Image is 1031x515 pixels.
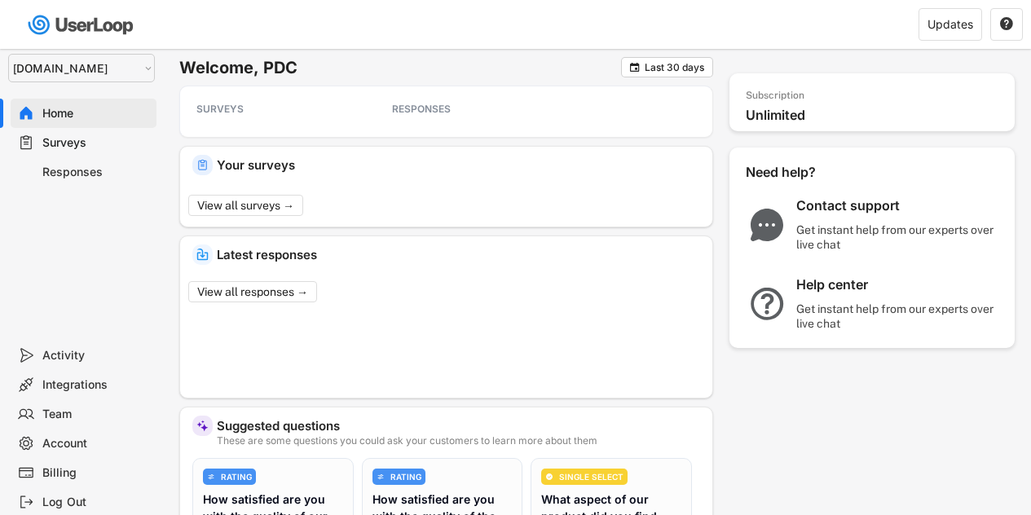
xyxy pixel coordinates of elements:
img: CircleTickMinorWhite.svg [545,473,553,481]
div: RATING [390,473,421,481]
img: AdjustIcon.svg [207,473,215,481]
div: Help center [796,276,1000,293]
text:  [630,61,640,73]
h6: Welcome, PDC [179,57,621,78]
div: Contact support [796,197,1000,214]
div: Billing [42,465,150,481]
div: Subscription [746,90,804,103]
img: MagicMajor%20%28Purple%29.svg [196,420,209,432]
img: AdjustIcon.svg [377,473,385,481]
div: Responses [42,165,150,180]
button:  [628,61,641,73]
div: Integrations [42,377,150,393]
img: userloop-logo-01.svg [24,8,139,42]
div: These are some questions you could ask your customers to learn more about them [217,436,700,446]
div: Need help? [746,164,860,181]
div: Last 30 days [645,63,704,73]
img: ChatMajor.svg [746,209,788,241]
img: QuestionMarkInverseMajor.svg [746,288,788,320]
div: Updates [927,19,973,30]
button:  [999,17,1014,32]
div: Latest responses [217,249,700,261]
div: Activity [42,348,150,363]
div: Get instant help from our experts over live chat [796,222,1000,252]
div: Unlimited [746,107,1007,124]
div: RATING [221,473,252,481]
div: Log Out [42,495,150,510]
div: SINGLE SELECT [559,473,623,481]
text:  [1000,16,1013,31]
div: RESPONSES [392,103,539,116]
img: IncomingMajor.svg [196,249,209,261]
div: Your surveys [217,159,700,171]
div: Account [42,436,150,451]
div: Suggested questions [217,420,700,432]
div: Home [42,106,150,121]
button: View all surveys → [188,195,303,216]
div: Surveys [42,135,150,151]
button: View all responses → [188,281,317,302]
div: Get instant help from our experts over live chat [796,302,1000,331]
div: SURVEYS [196,103,343,116]
div: Team [42,407,150,422]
